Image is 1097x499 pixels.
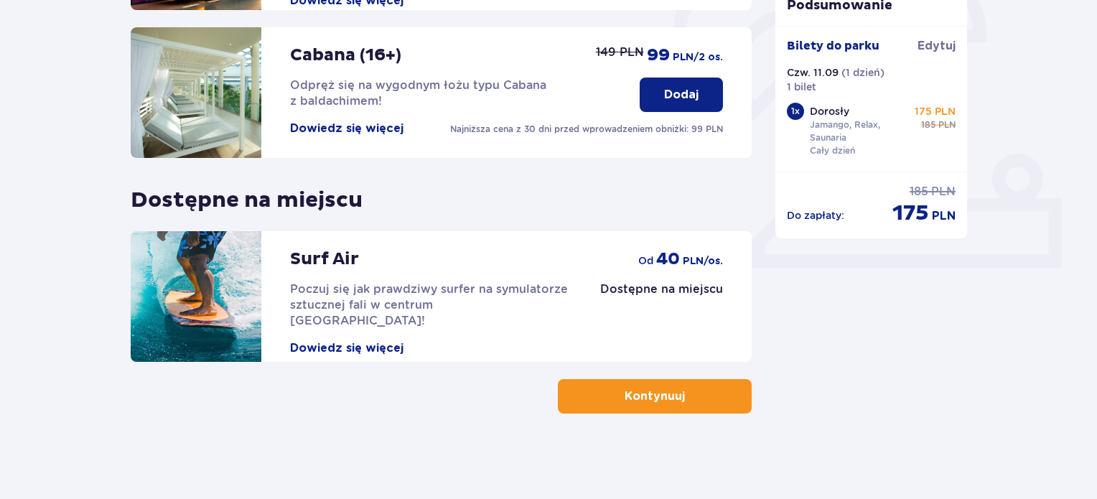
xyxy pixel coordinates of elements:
[131,27,261,158] img: attraction
[787,208,844,223] p: Do zapłaty :
[290,45,401,66] p: Cabana (16+)
[558,379,752,414] button: Kontynuuj
[290,340,403,356] button: Dowiedz się więcej
[915,104,956,118] p: 175 PLN
[810,118,909,144] p: Jamango, Relax, Saunaria
[673,50,723,65] p: PLN /2 os.
[918,38,956,54] a: Edytuj
[932,208,956,224] p: PLN
[683,254,723,269] p: PLN /os.
[647,45,670,66] p: 99
[625,388,685,404] p: Kontynuuj
[600,281,723,297] p: Dostępne na miejscu
[290,78,546,108] span: Odpręż się na wygodnym łożu typu Cabana z baldachimem!
[290,282,568,327] span: Poczuj się jak prawdziwy surfer na symulatorze sztucznej fali w centrum [GEOGRAPHIC_DATA]!
[131,231,261,362] img: attraction
[810,104,849,118] p: Dorosły
[810,144,855,157] p: Cały dzień
[787,80,816,94] p: 1 bilet
[841,65,884,80] p: ( 1 dzień )
[664,87,699,103] p: Dodaj
[787,38,879,54] p: Bilety do parku
[921,118,935,131] p: 185
[787,65,839,80] p: Czw. 11.09
[450,123,723,136] p: Najniższa cena z 30 dni przed wprowadzeniem obniżki: 99 PLN
[938,118,956,131] p: PLN
[640,78,723,112] button: Dodaj
[638,253,653,268] p: od
[931,184,956,200] p: PLN
[131,175,363,214] p: Dostępne na miejscu
[290,121,403,136] button: Dowiedz się więcej
[656,248,680,270] p: 40
[910,184,928,200] p: 185
[787,103,804,120] div: 1 x
[892,200,929,227] p: 175
[596,45,644,60] p: 149 PLN
[290,248,359,270] p: Surf Air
